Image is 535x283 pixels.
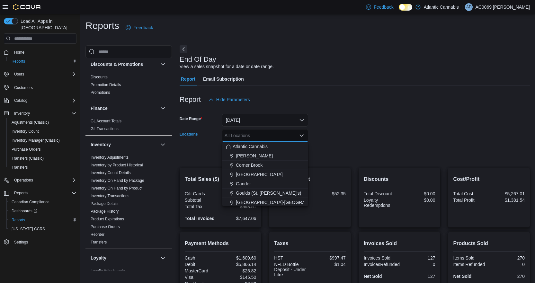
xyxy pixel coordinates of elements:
[12,226,45,232] span: [US_STATE] CCRS
[222,255,256,261] div: $1,609.60
[466,3,472,11] span: AD
[222,204,256,209] div: $998.51
[12,83,76,91] span: Customers
[1,48,79,57] button: Home
[91,119,121,123] a: GL Account Totals
[311,255,346,261] div: $997.47
[222,114,308,127] button: [DATE]
[274,262,308,277] div: NFLD Bottle Deposit - Under Litre
[180,132,198,137] label: Locations
[185,216,215,221] strong: Total Invoiced
[9,146,76,153] span: Purchase Orders
[91,127,119,131] a: GL Transactions
[364,255,398,261] div: Invoices Sold
[453,255,487,261] div: Items Sold
[123,21,156,34] a: Feedback
[12,70,76,78] span: Users
[9,146,43,153] a: Purchase Orders
[6,136,79,145] button: Inventory Manager (Classic)
[364,191,398,196] div: Total Discount
[203,73,244,85] span: Email Subscription
[91,232,104,237] a: Reorder
[91,193,129,199] span: Inventory Transactions
[91,141,111,148] h3: Inventory
[311,262,346,267] div: $1.04
[6,118,79,127] button: Adjustments (Classic)
[6,207,79,216] a: Dashboards
[91,171,131,175] a: Inventory Count Details
[91,105,108,111] h3: Finance
[91,186,142,190] a: Inventory On Hand by Product
[133,24,153,31] span: Feedback
[91,225,120,229] a: Purchase Orders
[180,63,274,70] div: View a sales snapshot for a date or date range.
[9,225,76,233] span: Washington CCRS
[9,155,46,162] a: Transfers (Classic)
[9,155,76,162] span: Transfers (Classic)
[9,128,76,135] span: Inventory Count
[12,110,32,117] button: Inventory
[91,268,125,273] span: Loyalty Adjustments
[85,19,119,32] h1: Reports
[222,189,308,198] button: Goulds (St. [PERSON_NAME]'s)
[222,275,256,280] div: $145.50
[401,198,435,203] div: $0.00
[12,238,31,246] a: Settings
[12,120,49,125] span: Adjustments (Classic)
[453,175,525,183] h2: Cost/Profit
[91,178,144,183] a: Inventory On Hand by Package
[9,128,41,135] a: Inventory Count
[185,240,256,247] h2: Payment Methods
[236,190,301,196] span: Goulds (St. [PERSON_NAME]'s)
[185,268,219,273] div: MasterCard
[180,96,201,103] h3: Report
[12,208,37,214] span: Dashboards
[91,240,107,245] span: Transfers
[13,4,41,10] img: Cova
[91,217,124,221] a: Product Expirations
[399,4,412,11] input: Dark Mode
[180,45,187,53] button: Next
[453,191,487,196] div: Total Cost
[91,75,108,80] span: Discounts
[364,240,435,247] h2: Invoices Sold
[91,75,108,79] a: Discounts
[222,198,308,207] button: [GEOGRAPHIC_DATA]-[GEOGRAPHIC_DATA]
[180,56,216,63] h3: End Of Day
[91,255,106,261] h3: Loyalty
[465,3,473,11] div: AC0069 Dwyer Samantha
[222,161,308,170] button: Corner Brook
[12,176,36,184] button: Operations
[181,73,195,85] span: Report
[91,141,158,148] button: Inventory
[1,96,79,105] button: Catalog
[12,70,27,78] button: Users
[85,154,172,249] div: Inventory
[222,142,308,244] div: Choose from the following options
[12,189,30,197] button: Reports
[274,255,308,261] div: HST
[9,57,76,65] span: Reports
[490,198,525,203] div: $1,381.54
[85,117,172,135] div: Finance
[236,171,283,178] span: [GEOGRAPHIC_DATA]
[9,57,28,65] a: Reports
[9,225,48,233] a: [US_STATE] CCRS
[236,199,331,206] span: [GEOGRAPHIC_DATA]-[GEOGRAPHIC_DATA]
[363,1,396,13] a: Feedback
[9,119,51,126] a: Adjustments (Classic)
[9,119,76,126] span: Adjustments (Classic)
[6,163,79,172] button: Transfers
[490,191,525,196] div: $5,267.01
[9,198,52,206] a: Canadian Compliance
[12,189,76,197] span: Reports
[91,90,110,95] span: Promotions
[91,119,121,124] span: GL Account Totals
[222,142,308,151] button: Atlantic Cannabis
[274,240,346,247] h2: Taxes
[453,198,487,203] div: Total Profit
[453,240,525,247] h2: Products Sold
[9,216,76,224] span: Reports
